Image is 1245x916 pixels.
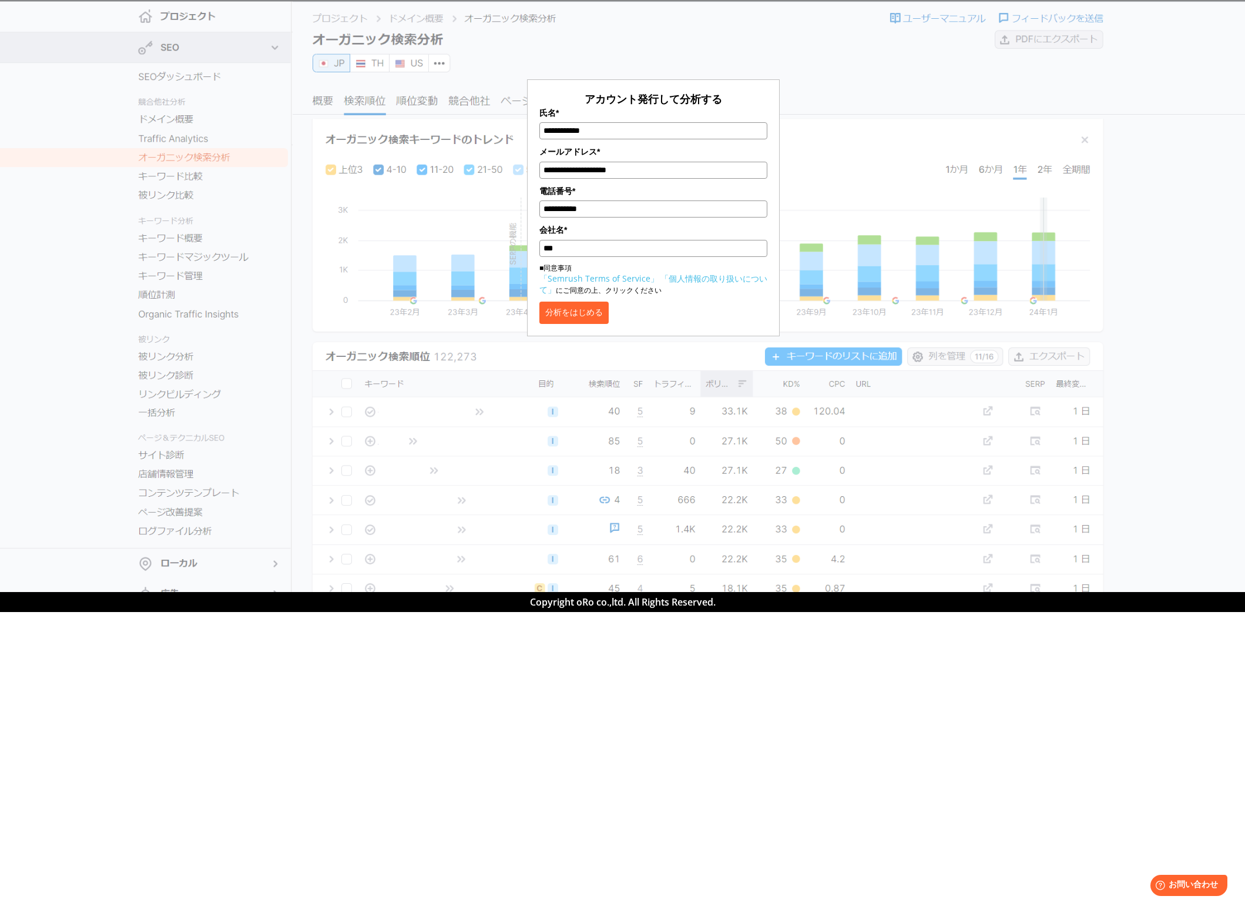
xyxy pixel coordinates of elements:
a: 「個人情報の取り扱いについて」 [539,273,767,295]
span: Copyright oRo co.,ltd. All Rights Reserved. [530,596,716,609]
a: 「Semrush Terms of Service」 [539,273,659,284]
span: アカウント発行して分析する [585,92,722,106]
label: 電話番号* [539,185,767,198]
iframe: Help widget launcher [1140,870,1232,903]
button: 分析をはじめる [539,302,609,324]
label: メールアドレス* [539,145,767,158]
p: ■同意事項 にご同意の上、クリックください [539,263,767,296]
